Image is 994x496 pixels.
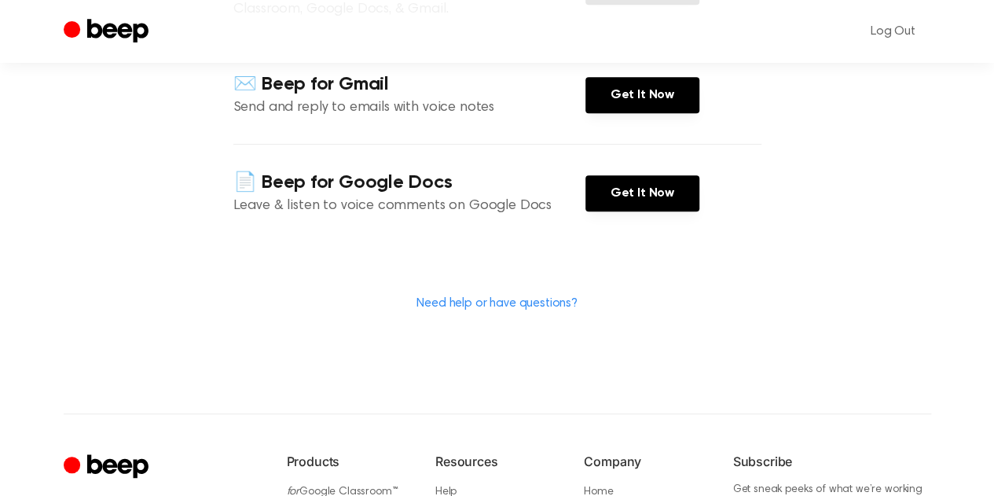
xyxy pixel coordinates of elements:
h4: 📄 Beep for Google Docs [233,170,585,196]
a: Cruip [64,452,152,483]
a: Log Out [855,13,931,50]
a: Need help or have questions? [416,297,578,310]
a: Beep [64,17,152,47]
h6: Subscribe [733,452,931,471]
a: Get It Now [585,175,699,211]
a: Get It Now [585,77,699,113]
h6: Resources [435,452,559,471]
h4: ✉️ Beep for Gmail [233,72,585,97]
p: Leave & listen to voice comments on Google Docs [233,196,585,217]
h6: Products [287,452,410,471]
h6: Company [584,452,707,471]
p: Send and reply to emails with voice notes [233,97,585,119]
